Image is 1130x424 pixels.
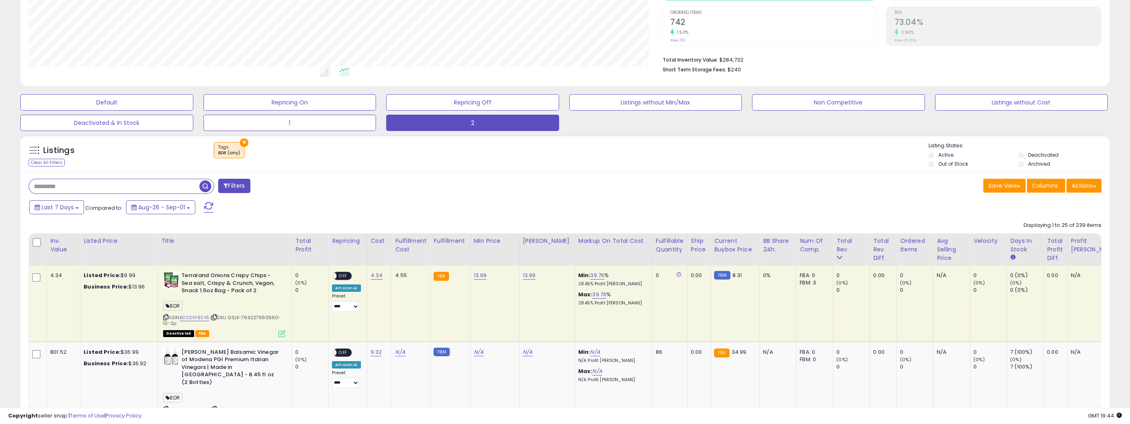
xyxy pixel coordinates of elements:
small: FBA [433,272,449,281]
div: 0 [900,286,933,294]
div: 0 (0%) [1010,286,1043,294]
small: Prev: 70.30% [895,38,916,43]
div: Markup on Total Cost [578,237,649,245]
div: 0 (0%) [1010,272,1043,279]
div: 4.34 [50,272,74,279]
b: Terraland Onions Crispy Chips - Sea salt, Crispy & Crunch, Vegan, Snack 1.5oz Bag - Pack of 2 [181,272,281,297]
a: N/A [523,348,533,356]
label: Out of Stock [938,160,968,167]
span: Ordered Items [670,11,877,15]
span: ROI [895,11,1101,15]
button: Last 7 Days [29,200,84,214]
b: Min: [578,348,590,356]
small: (0%) [1010,356,1022,363]
div: Title [161,237,288,245]
button: Actions [1066,179,1101,193]
div: 0 [656,272,681,279]
div: 0% [763,272,790,279]
b: Listed Price: [84,348,121,356]
div: Velocity [973,237,1003,245]
div: FBA: 0 [800,272,827,279]
div: BB Share 24h. [763,237,793,254]
div: 0 [900,349,933,356]
b: Short Term Storage Fees: [663,66,726,73]
p: N/A Profit [PERSON_NAME] [578,377,646,383]
small: (0%) [1010,280,1022,286]
span: Compared to: [85,204,123,212]
div: Fulfillable Quantity [656,237,684,254]
span: | SKU: GSLK-793227960560-10-2p [163,314,281,326]
span: OFF [337,273,350,280]
small: (0%) [973,280,985,286]
b: Max: [578,367,593,375]
span: FBA [195,330,209,337]
span: 2025-09-9 19:44 GMT [1088,412,1122,420]
div: 7 (100%) [1010,349,1043,356]
div: 0 [973,363,1006,371]
div: % [578,291,646,306]
div: 0 [295,349,328,356]
small: 3.90% [898,29,914,36]
div: Current Buybox Price [714,237,756,254]
button: Non Competitive [752,94,925,111]
div: FBM: 0 [800,356,827,363]
h5: Listings [43,145,75,156]
div: Fulfillment [433,237,467,245]
small: Days In Stock. [1010,254,1015,261]
div: 0 [295,272,328,279]
span: 8.31 [732,271,742,279]
b: Business Price: [84,283,128,291]
div: Amazon AI [332,361,360,369]
div: [PERSON_NAME] [523,237,571,245]
a: 39.76 [592,291,606,299]
div: Preset: [332,293,360,311]
div: Listed Price [84,237,154,245]
a: 39.76 [590,271,604,280]
div: 0 [900,363,933,371]
span: Aug-26 - Sep-01 [138,203,185,211]
div: N/A [937,272,964,279]
a: 13.99 [523,271,536,280]
div: Cost [371,237,389,245]
small: FBA [714,349,729,357]
div: 0.00 [1047,272,1061,279]
div: seller snap | | [8,412,142,420]
div: Preset: [332,370,360,388]
div: 0 [836,349,869,356]
div: Repricing [332,237,363,245]
a: 9.32 [371,348,382,356]
h2: 73.04% [895,18,1101,29]
div: $36.92 [84,360,151,367]
div: FBM: 3 [800,279,827,286]
div: Fulfillment Cost [395,237,427,254]
b: [PERSON_NAME] Balsamic Vinegar of Modena PGI Premium Italian Vinegars | Made in [GEOGRAPHIC_DATA]... [181,349,281,388]
div: 0 [295,363,328,371]
p: 28.45% Profit [PERSON_NAME] [578,300,646,306]
div: ASIN: [163,272,285,336]
b: Business Price: [84,360,128,367]
small: FBM [433,348,449,356]
small: (0%) [836,356,848,363]
button: Repricing Off [386,94,559,111]
div: 0.00 [873,272,890,279]
b: Max: [578,291,593,298]
button: Repricing On [203,94,376,111]
div: 0 [900,272,933,279]
div: 0 [836,363,869,371]
a: 4.34 [371,271,383,280]
button: Listings without Min/Max [569,94,742,111]
div: 0.00 [1047,349,1061,356]
label: Deactivated [1028,151,1059,158]
h2: 742 [670,18,877,29]
div: Num of Comp. [800,237,829,254]
a: N/A [592,367,602,375]
th: The percentage added to the cost of goods (COGS) that forms the calculator for Min & Max prices. [575,233,652,266]
a: N/A [395,348,405,356]
small: (0%) [295,280,307,286]
div: Total Profit [295,237,325,254]
div: N/A [1071,349,1117,356]
div: $36.99 [84,349,151,356]
div: Total Profit Diff. [1047,237,1064,262]
p: 28.45% Profit [PERSON_NAME] [578,281,646,287]
b: Min: [578,271,590,279]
